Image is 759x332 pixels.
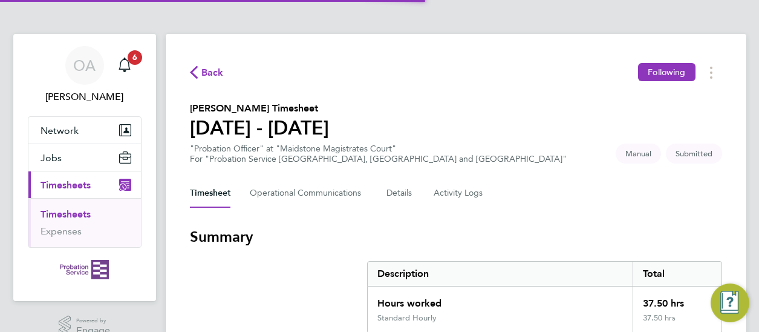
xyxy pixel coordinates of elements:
[73,58,96,73] span: OA
[700,63,722,82] button: Timesheets Menu
[60,260,109,279] img: probationservice-logo-retina.png
[190,227,722,247] h3: Summary
[28,117,141,144] button: Network
[41,225,82,237] a: Expenses
[13,34,156,301] nav: Main navigation
[638,63,695,81] button: Following
[76,316,110,326] span: Powered by
[377,313,437,323] div: Standard Hourly
[28,171,141,198] button: Timesheets
[190,179,230,208] button: Timesheet
[28,90,142,104] span: Oluwatoyin Adeniran
[41,208,91,220] a: Timesheets
[190,116,329,140] h1: [DATE] - [DATE]
[41,179,91,191] span: Timesheets
[28,260,142,279] a: Go to home page
[368,262,633,286] div: Description
[28,46,142,104] a: OA[PERSON_NAME]
[368,287,633,313] div: Hours worked
[190,65,224,80] button: Back
[711,284,749,322] button: Engage Resource Center
[28,144,141,171] button: Jobs
[41,125,79,136] span: Network
[41,152,62,164] span: Jobs
[633,262,721,286] div: Total
[616,144,661,164] span: This timesheet was manually created.
[250,179,367,208] button: Operational Communications
[190,101,329,116] h2: [PERSON_NAME] Timesheet
[190,144,567,164] div: "Probation Officer" at "Maidstone Magistrates Court"
[666,144,722,164] span: This timesheet is Submitted.
[112,46,137,85] a: 6
[128,50,142,65] span: 6
[201,65,224,80] span: Back
[434,179,484,208] button: Activity Logs
[386,179,414,208] button: Details
[633,287,721,313] div: 37.50 hrs
[28,198,141,247] div: Timesheets
[190,154,567,164] div: For "Probation Service [GEOGRAPHIC_DATA], [GEOGRAPHIC_DATA] and [GEOGRAPHIC_DATA]"
[648,67,685,78] span: Following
